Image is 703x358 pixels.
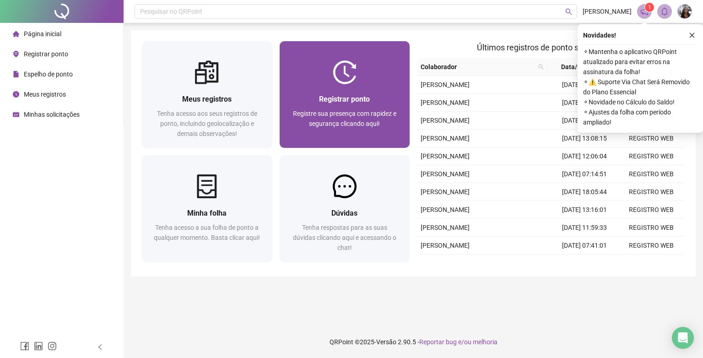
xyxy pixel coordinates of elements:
[421,170,470,178] span: [PERSON_NAME]
[618,165,685,183] td: REGISTRO WEB
[583,30,616,40] span: Novidades !
[421,152,470,160] span: [PERSON_NAME]
[421,99,470,106] span: [PERSON_NAME]
[551,183,618,201] td: [DATE] 18:05:44
[551,112,618,130] td: [DATE] 19:17:15
[551,147,618,165] td: [DATE] 12:06:04
[551,165,618,183] td: [DATE] 07:14:51
[419,338,498,346] span: Reportar bug e/ou melhoria
[583,107,698,127] span: ⚬ Ajustes da folha com período ampliado!
[13,91,19,98] span: clock-circle
[640,7,649,16] span: notification
[13,51,19,57] span: environment
[551,130,618,147] td: [DATE] 13:08:15
[421,224,470,231] span: [PERSON_NAME]
[618,183,685,201] td: REGISTRO WEB
[421,81,470,88] span: [PERSON_NAME]
[618,237,685,255] td: REGISTRO WEB
[376,338,396,346] span: Versão
[551,76,618,94] td: [DATE] 11:51:36
[648,4,651,11] span: 1
[142,41,272,148] a: Meus registrosTenha acesso aos seus registros de ponto, incluindo geolocalização e demais observa...
[672,327,694,349] div: Open Intercom Messenger
[565,8,572,15] span: search
[124,326,703,358] footer: QRPoint © 2025 - 2.90.5 -
[24,111,80,118] span: Minhas solicitações
[618,147,685,165] td: REGISTRO WEB
[583,47,698,77] span: ⚬ Mantenha o aplicativo QRPoint atualizado para evitar erros na assinatura da folha!
[24,30,61,38] span: Página inicial
[24,50,68,58] span: Registrar ponto
[477,43,625,52] span: Últimos registros de ponto sincronizados
[24,71,73,78] span: Espelho de ponto
[421,117,470,124] span: [PERSON_NAME]
[618,255,685,272] td: REGISTRO WEB
[13,71,19,77] span: file
[660,7,669,16] span: bell
[280,155,410,262] a: DúvidasTenha respostas para as suas dúvidas clicando aqui e acessando o chat!
[293,224,396,251] span: Tenha respostas para as suas dúvidas clicando aqui e acessando o chat!
[618,201,685,219] td: REGISTRO WEB
[20,342,29,351] span: facebook
[551,255,618,272] td: [DATE] 18:04:38
[421,242,470,249] span: [PERSON_NAME]
[319,95,370,103] span: Registrar ponto
[280,41,410,148] a: Registrar pontoRegistre sua presença com rapidez e segurança clicando aqui!
[13,31,19,37] span: home
[551,219,618,237] td: [DATE] 11:59:33
[618,130,685,147] td: REGISTRO WEB
[689,32,695,38] span: close
[551,237,618,255] td: [DATE] 07:41:01
[182,95,232,103] span: Meus registros
[583,6,632,16] span: [PERSON_NAME]
[48,342,57,351] span: instagram
[547,58,612,76] th: Data/Hora
[421,188,470,195] span: [PERSON_NAME]
[551,62,601,72] span: Data/Hora
[618,219,685,237] td: REGISTRO WEB
[645,3,654,12] sup: 1
[293,110,396,127] span: Registre sua presença com rapidez e segurança clicando aqui!
[331,209,357,217] span: Dúvidas
[583,97,698,107] span: ⚬ Novidade no Cálculo do Saldo!
[678,5,692,18] img: 84055
[97,344,103,350] span: left
[13,111,19,118] span: schedule
[583,77,698,97] span: ⚬ ⚠️ Suporte Via Chat Será Removido do Plano Essencial
[142,155,272,262] a: Minha folhaTenha acesso a sua folha de ponto a qualquer momento. Basta clicar aqui!
[187,209,227,217] span: Minha folha
[536,60,546,74] span: search
[24,91,66,98] span: Meus registros
[154,224,260,241] span: Tenha acesso a sua folha de ponto a qualquer momento. Basta clicar aqui!
[551,201,618,219] td: [DATE] 13:16:01
[421,135,470,142] span: [PERSON_NAME]
[34,342,43,351] span: linkedin
[421,206,470,213] span: [PERSON_NAME]
[421,62,535,72] span: Colaborador
[551,94,618,112] td: [DATE] 07:08:15
[157,110,257,137] span: Tenha acesso aos seus registros de ponto, incluindo geolocalização e demais observações!
[538,64,544,70] span: search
